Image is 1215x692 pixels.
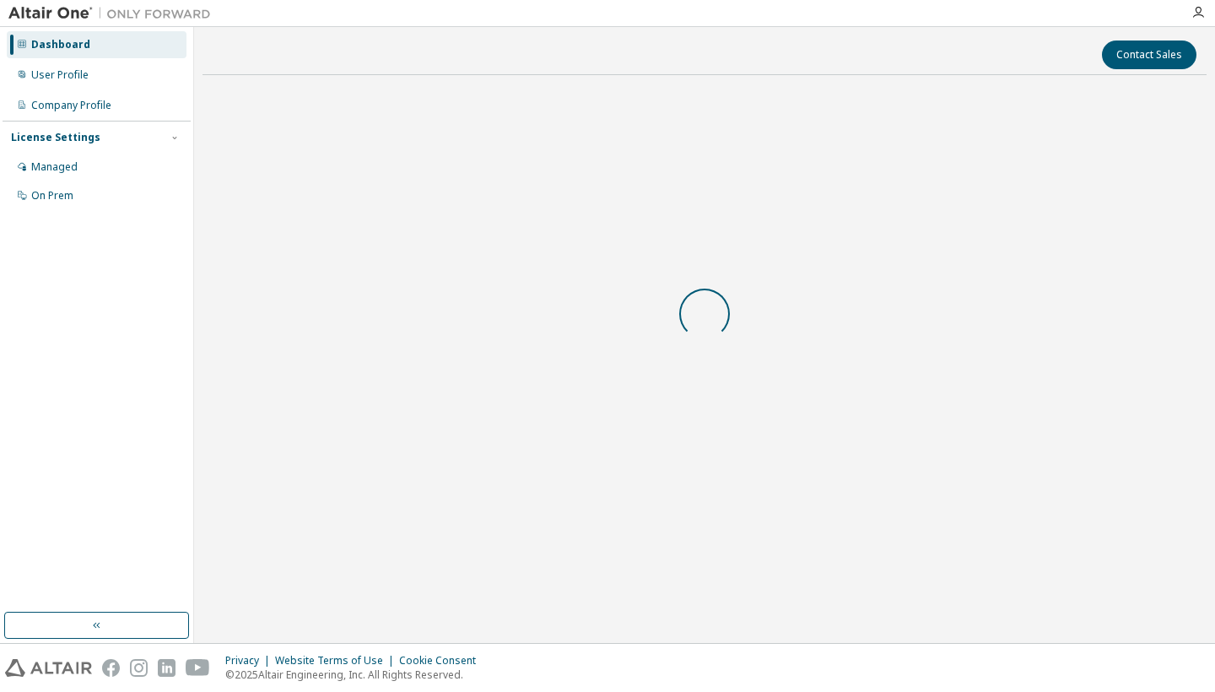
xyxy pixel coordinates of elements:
div: On Prem [31,189,73,203]
div: Privacy [225,654,275,668]
div: User Profile [31,68,89,82]
div: License Settings [11,131,100,144]
img: altair_logo.svg [5,659,92,677]
div: Dashboard [31,38,90,51]
div: Company Profile [31,99,111,112]
img: youtube.svg [186,659,210,677]
button: Contact Sales [1102,41,1196,69]
img: facebook.svg [102,659,120,677]
img: instagram.svg [130,659,148,677]
img: linkedin.svg [158,659,175,677]
div: Managed [31,160,78,174]
div: Website Terms of Use [275,654,399,668]
p: © 2025 Altair Engineering, Inc. All Rights Reserved. [225,668,486,682]
div: Cookie Consent [399,654,486,668]
img: Altair One [8,5,219,22]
